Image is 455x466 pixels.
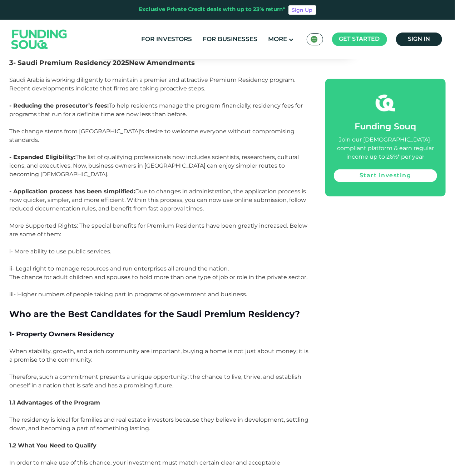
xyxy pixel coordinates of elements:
div: Exclusive Private Credit deals with up to 23% return* [139,6,286,14]
p: ii- Legal right to manage resources and run enterprises all around the nation. [10,264,310,273]
p: The list of qualifying professionals now includes scientists, researchers, cultural icons, and ex... [10,153,310,187]
span: 1.1 Advantages of the Program [10,399,100,406]
strong: - Application process has been simplified: [10,188,135,195]
a: For Businesses [201,34,259,45]
a: Start investing [334,169,437,182]
span: New Amendments [129,59,195,67]
a: Sign in [396,33,442,46]
span: Funding Souq [355,123,416,131]
span: More [268,36,287,43]
span: 3- Saudi Premium Residency 2025 [10,59,129,67]
p: iii- Higher numbers of people taking part in programs of government and business. [10,290,310,299]
p: The chance for adult children and spouses to hold more than one type of job or role in the privat... [10,273,310,290]
img: SA Flag [311,36,318,43]
a: Sign Up [288,5,316,15]
p: Saudi Arabia is working diligently to maintain a premier and attractive Premium Residency program... [10,76,310,93]
strong: - Expanded Eligibility: [10,154,76,160]
span: When stability, growth, and a rich community are important, buying a home is not just about money... [10,348,309,389]
span: Sign in [408,36,430,42]
p: More Supported Rights: The special benefits for Premium Residents have been greatly increased. Be... [10,222,310,247]
span: The residency is ideal for families and real estate investors because they believe in development... [10,416,309,432]
span: 1- Property Owners Residency [10,330,114,338]
span: Who are the Best Candidates for the Saudi Premium Residency? [10,309,300,319]
p: i- More ability to use public services. [10,247,310,264]
p: Due to changes in administration, the application process is now quicker, simpler, and more effic... [10,187,310,222]
img: Logo [4,21,74,57]
img: fsicon [376,93,395,113]
a: For Investors [140,34,194,45]
span: 1.2 What You Need to Qualify [10,442,97,449]
p: To help residents manage the program financially, residency fees for programs that run for a defi... [10,101,310,153]
span: Get started [339,36,380,42]
strong: - Reducing the prosecutor’s fees: [10,102,109,109]
div: Join our [DEMOGRAPHIC_DATA]-compliant platform & earn regular income up to 26%* per year [334,135,437,161]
